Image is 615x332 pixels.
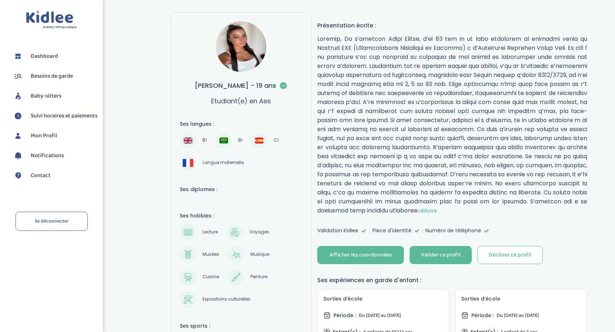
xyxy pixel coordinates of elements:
span: Numéro de téléphone [426,227,481,234]
span: Langue maternelle [200,159,246,167]
h4: Ses diplomes : [180,186,302,193]
a: Se déconnecter [16,212,88,231]
span: Piece d'identité [372,227,411,234]
img: Arabe [219,136,228,145]
h4: Ses sports : [180,322,302,330]
h4: Ses hobbies : [180,212,302,220]
button: Valider ce profil [410,246,472,264]
button: Décliner ce profil [477,246,543,264]
span: Du [DATE] au [DATE] [359,311,401,319]
img: babysitters.svg [13,91,23,102]
span: Musique [248,250,272,259]
span: Dashboard [31,52,58,61]
span: Cuisine [200,273,222,281]
button: Afficher les coordonnées [317,246,404,264]
span: Contact [31,171,51,180]
span: Validation Kidlee [317,227,358,234]
span: Expositions culturelles [200,295,253,304]
span: B1 [236,136,245,145]
img: besoin.svg [13,71,23,82]
img: Anglais [184,136,192,145]
span: Besoins de garde [31,72,73,81]
img: Espagnol [255,136,263,145]
img: dashboard.svg [13,51,23,62]
span: Peinture [248,273,270,281]
div: Valider ce profil [421,251,461,259]
a: Dashboard [13,51,97,62]
img: contact.svg [13,170,23,181]
h3: [PERSON_NAME] - 19 ans [195,81,288,90]
span: Voyages [247,228,272,237]
span: Baby-sitters [31,92,61,100]
h4: Ses expériences en garde d'enfant : [317,276,587,285]
h5: Sorties d’école [323,295,443,303]
a: Besoins de garde [13,71,97,82]
div: Afficher les coordonnées [330,251,392,259]
div: Décliner ce profil [489,251,532,259]
p: Etudiant(e) en Aes [211,96,271,106]
span: Période : [471,312,494,319]
a: Baby-sitters [13,91,97,102]
span: Du [DATE] au [DATE] [497,311,539,319]
h5: Sorties d’école [461,295,581,303]
img: suivihoraire.svg [13,111,23,121]
img: profil.svg [13,130,23,141]
span: Suivi horaires et paiements [31,112,97,120]
span: Notifications [31,151,64,160]
a: Notifications [13,150,97,161]
span: B1 [200,136,209,145]
a: Contact [13,170,97,181]
h4: Présentation écrite : [317,21,587,30]
a: Suivi horaires et paiements [13,111,97,121]
span: réduire [419,206,437,215]
h4: Ses langues : [180,120,302,128]
img: Français [183,159,193,167]
span: Mon Profil [31,131,57,140]
span: C1 [271,136,281,145]
a: Mon Profil [13,130,97,141]
span: Période : [333,312,356,319]
img: avatar [216,21,266,72]
img: notification.svg [13,150,23,161]
p: Loremip, Do s’ametcon Adipi Elitse, d’ei 83 tem in ut labo etdolorem al enimadmi venia qu Nostrud... [317,34,587,215]
span: Lecture [200,228,221,237]
img: logo.svg [26,11,77,29]
span: Musées [200,250,222,259]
